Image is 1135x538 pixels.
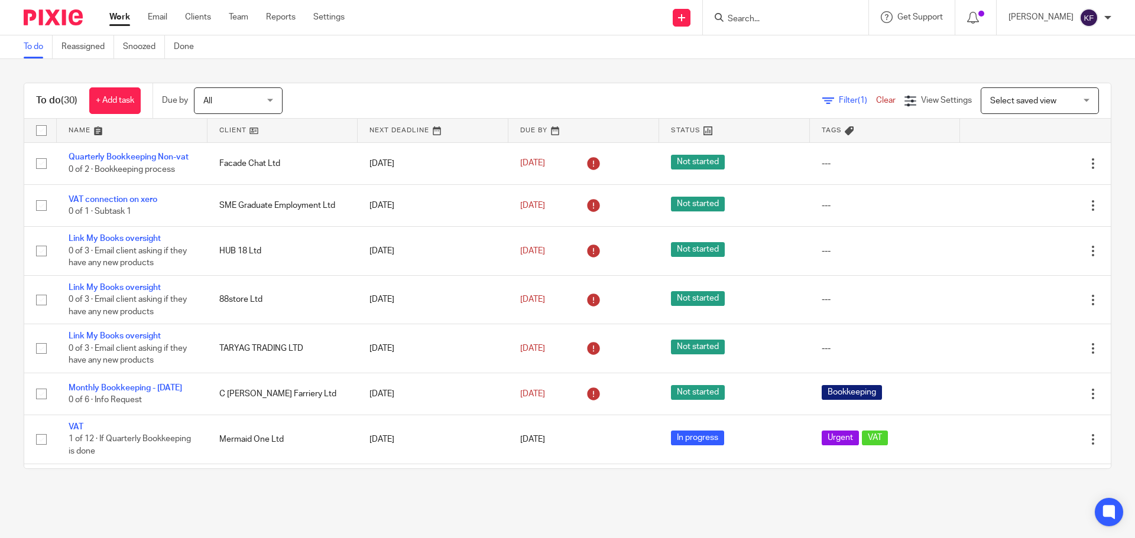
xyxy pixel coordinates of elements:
[358,324,508,373] td: [DATE]
[671,385,725,400] span: Not started
[174,35,203,58] a: Done
[69,207,131,216] span: 0 of 1 · Subtask 1
[69,332,161,340] a: Link My Books oversight
[69,295,187,316] span: 0 of 3 · Email client asking if they have any new products
[822,158,949,169] div: ---
[69,247,187,268] span: 0 of 3 · Email client asking if they have any new products
[69,195,157,204] a: VAT connection on xero
[822,294,949,305] div: ---
[671,242,725,257] span: Not started
[520,435,545,444] span: [DATE]
[207,142,358,184] td: Facade Chat Ltd
[123,35,165,58] a: Snoozed
[1008,11,1074,23] p: [PERSON_NAME]
[162,94,188,106] p: Due by
[148,11,167,23] a: Email
[358,275,508,324] td: [DATE]
[69,396,142,404] span: 0 of 6 · Info Request
[897,13,943,21] span: Get Support
[266,11,296,23] a: Reports
[520,201,545,210] span: [DATE]
[839,96,876,105] span: Filter
[520,159,545,168] span: [DATE]
[358,142,508,184] td: [DATE]
[69,344,187,365] span: 0 of 3 · Email client asking if they have any new products
[822,200,949,211] div: ---
[207,415,358,464] td: Mermaid One Ltd
[207,324,358,373] td: TARYAG TRADING LTD
[69,165,175,174] span: 0 of 2 · Bookkeeping process
[671,155,725,169] span: Not started
[313,11,345,23] a: Settings
[69,384,182,392] a: Monthly Bookkeeping - [DATE]
[229,11,248,23] a: Team
[24,35,53,58] a: To do
[185,11,211,23] a: Clients
[921,96,972,105] span: View Settings
[69,435,191,456] span: 1 of 12 · If Quarterly Bookkeeping is done
[520,344,545,353] span: [DATE]
[207,275,358,324] td: 88store Ltd
[69,423,83,431] a: VAT
[69,153,189,161] a: Quarterly Bookkeeping Non-vat
[203,97,212,105] span: All
[520,247,545,255] span: [DATE]
[822,127,842,133] span: Tags
[822,431,859,445] span: Urgent
[358,415,508,464] td: [DATE]
[207,373,358,415] td: C [PERSON_NAME] Farriery Ltd
[207,227,358,275] td: HUB 18 Ltd
[858,96,867,105] span: (1)
[36,94,77,107] h1: To do
[671,340,725,354] span: Not started
[358,227,508,275] td: [DATE]
[207,184,358,226] td: SME Graduate Employment Ltd
[61,96,77,105] span: (30)
[1079,8,1098,27] img: svg%3E
[671,197,725,211] span: Not started
[990,97,1056,105] span: Select saved view
[727,14,833,25] input: Search
[822,343,949,354] div: ---
[822,245,949,257] div: ---
[822,385,882,400] span: Bookkeeping
[876,96,896,105] a: Clear
[671,431,724,445] span: In progress
[862,431,888,445] span: VAT
[358,373,508,415] td: [DATE]
[207,464,358,512] td: LOGIX BPO LTD
[69,283,161,292] a: Link My Books oversight
[61,35,114,58] a: Reassigned
[358,464,508,512] td: [DATE]
[69,234,161,243] a: Link My Books oversight
[520,390,545,398] span: [DATE]
[24,9,83,25] img: Pixie
[89,87,141,114] a: + Add task
[109,11,130,23] a: Work
[671,291,725,306] span: Not started
[520,295,545,304] span: [DATE]
[358,184,508,226] td: [DATE]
